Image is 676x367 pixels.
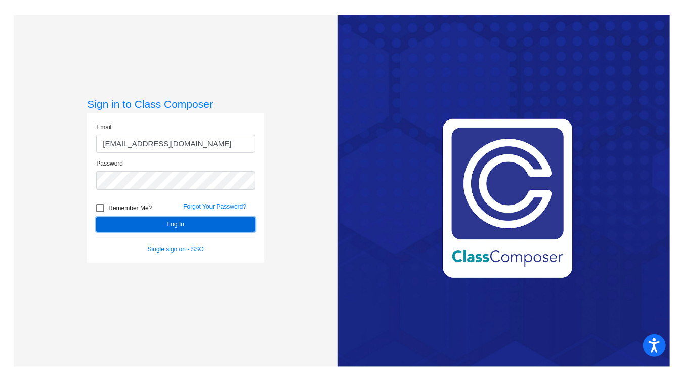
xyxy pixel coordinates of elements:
a: Single sign on - SSO [148,246,204,253]
button: Log In [96,217,255,232]
label: Email [96,123,111,132]
h3: Sign in to Class Composer [87,98,264,110]
a: Forgot Your Password? [183,203,246,210]
span: Remember Me? [108,202,152,214]
label: Password [96,159,123,168]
